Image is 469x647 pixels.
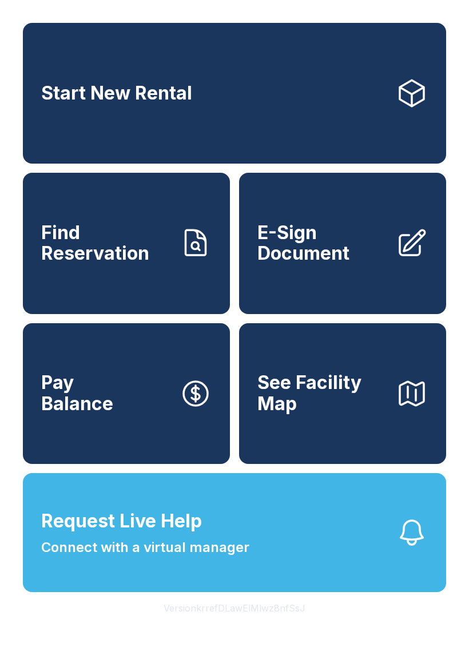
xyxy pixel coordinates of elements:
span: See Facility Map [257,372,387,414]
span: Request Live Help [41,507,202,535]
a: Find Reservation [23,173,230,313]
a: Start New Rental [23,23,446,164]
button: PayBalance [23,323,230,464]
button: Request Live HelpConnect with a virtual manager [23,473,446,592]
button: See Facility Map [239,323,446,464]
span: Find Reservation [41,223,170,264]
span: Start New Rental [41,83,192,104]
span: E-Sign Document [257,223,387,264]
a: E-Sign Document [239,173,446,313]
button: VersionkrrefDLawElMlwz8nfSsJ [154,592,315,624]
span: Pay Balance [41,372,113,414]
span: Connect with a virtual manager [41,537,249,558]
